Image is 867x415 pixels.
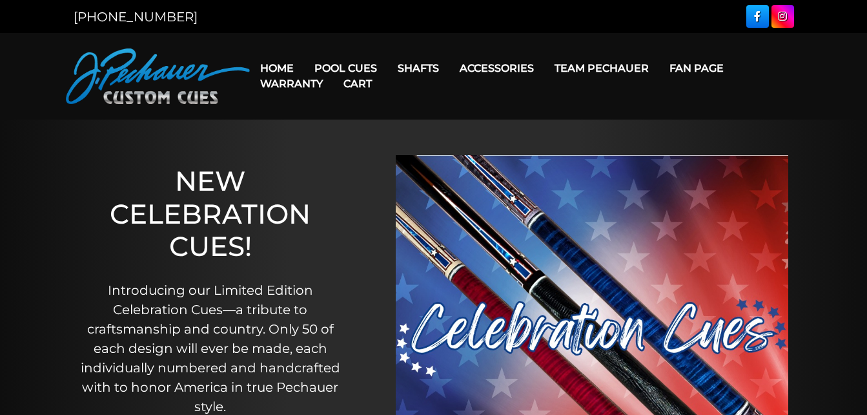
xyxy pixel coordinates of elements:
a: Fan Page [659,52,734,85]
img: Pechauer Custom Cues [66,48,250,104]
a: Team Pechauer [544,52,659,85]
a: Warranty [250,67,333,100]
a: [PHONE_NUMBER] [74,9,198,25]
a: Cart [333,67,382,100]
h1: NEW CELEBRATION CUES! [72,165,349,262]
a: Accessories [449,52,544,85]
a: Home [250,52,304,85]
a: Shafts [387,52,449,85]
a: Pool Cues [304,52,387,85]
